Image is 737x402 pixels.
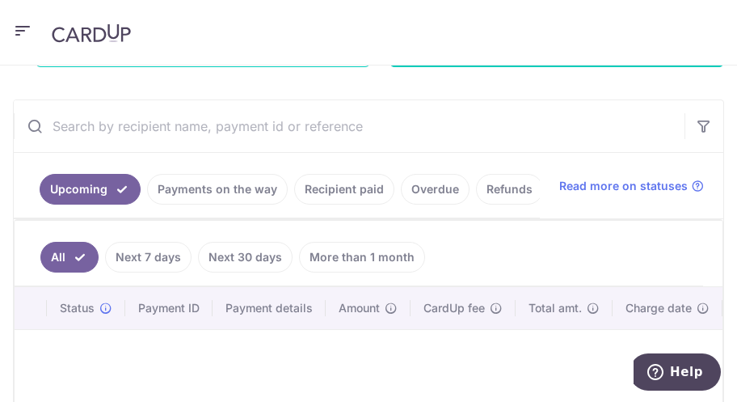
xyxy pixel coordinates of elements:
a: Overdue [401,174,470,205]
a: Read more on statuses [559,178,704,194]
a: Payments on the way [147,174,288,205]
a: All [40,242,99,273]
th: Payment details [213,287,326,329]
a: Next 30 days [198,242,293,273]
a: Refunds [476,174,543,205]
img: CardUp [52,23,131,43]
span: Charge date [625,300,692,316]
a: Recipient paid [294,174,394,205]
th: Payment ID [125,287,213,329]
span: Total amt. [529,300,582,316]
span: Amount [339,300,380,316]
span: CardUp fee [423,300,485,316]
a: Next 7 days [105,242,192,273]
span: Read more on statuses [559,178,688,194]
input: Search by recipient name, payment id or reference [14,100,684,152]
a: Upcoming [40,174,141,205]
iframe: Opens a widget where you can find more information [634,353,721,394]
a: More than 1 month [299,242,425,273]
span: Status [60,300,95,316]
